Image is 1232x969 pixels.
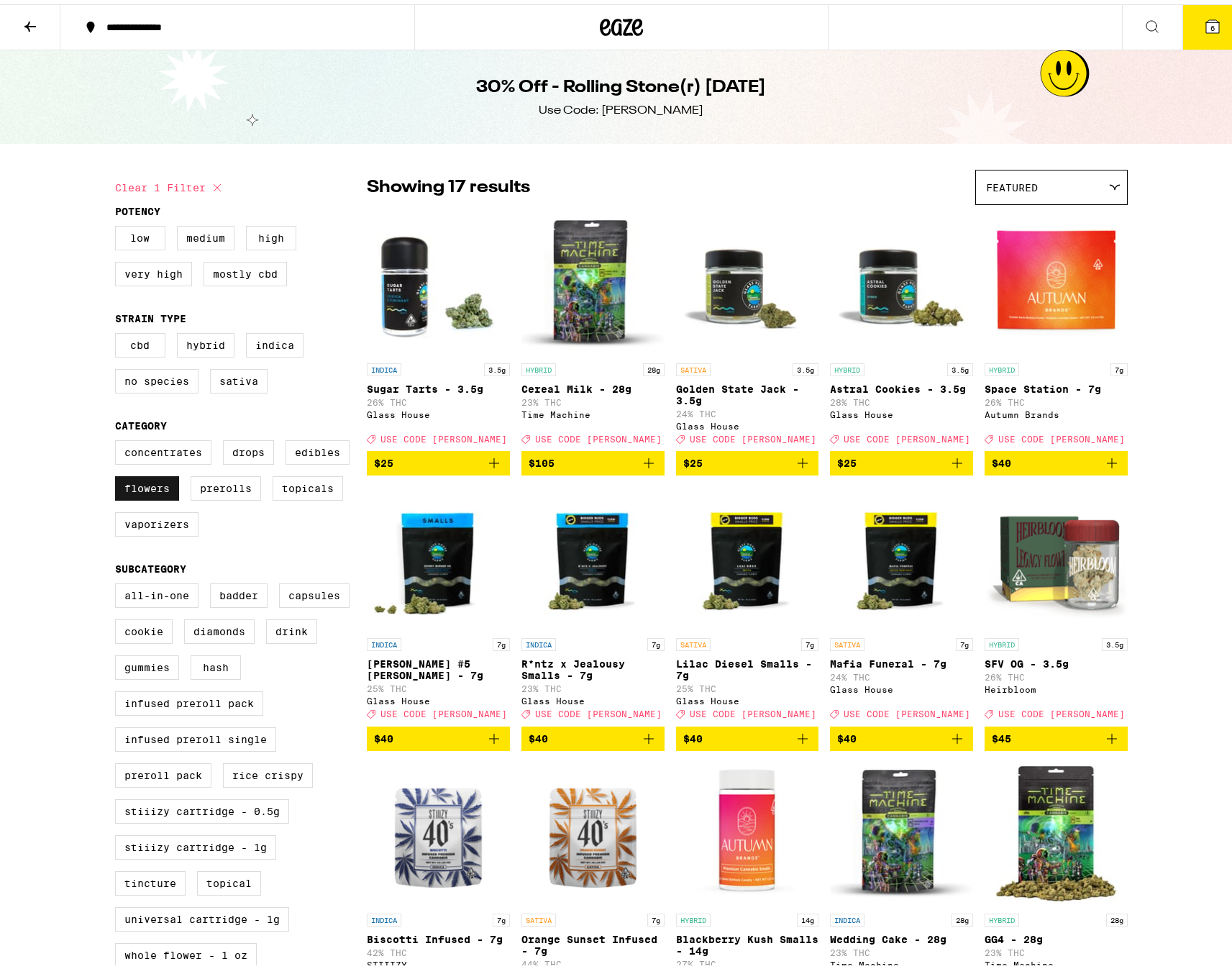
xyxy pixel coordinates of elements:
span: Featured [986,178,1038,189]
img: Time Machine - Cereal Milk - 28g [521,208,665,352]
p: 25% THC [367,680,510,689]
span: $45 [992,729,1011,740]
label: No Species [115,365,199,389]
div: Time Machine [985,956,1128,965]
p: 42% THC [367,944,510,953]
p: Astral Cookies - 3.5g [830,379,973,391]
p: 7g [956,634,973,647]
button: Add to bag [367,447,510,471]
img: Autumn Brands - Space Station - 7g [985,208,1128,352]
span: $40 [992,453,1011,465]
label: Low [115,222,165,246]
label: Whole Flower - 1 oz [115,939,257,963]
p: HYBRID [676,909,711,922]
p: Blackberry Kush Smalls - 14g [676,929,819,952]
p: HYBRID [521,359,556,372]
label: Preroll Pack [115,759,211,783]
label: Drink [266,615,317,640]
label: Mostly CBD [204,258,287,282]
label: Vaporizers [115,508,199,532]
button: Add to bag [521,447,665,471]
label: Badder [210,579,268,604]
div: Heirbloom [985,681,1128,690]
legend: Subcategory [115,559,186,570]
p: INDICA [521,634,556,647]
img: Glass House - Lilac Diesel Smalls - 7g [676,483,819,627]
p: Golden State Jack - 3.5g [676,379,819,402]
p: 23% THC [830,944,973,953]
p: Orange Sunset Infused - 7g [521,929,665,952]
p: 7g [801,634,818,647]
p: 44% THC [521,955,665,965]
button: Add to bag [830,447,973,471]
p: 23% THC [985,944,1128,953]
span: USE CODE [PERSON_NAME] [535,430,662,440]
p: 23% THC [521,680,665,689]
p: 23% THC [521,393,665,403]
label: STIIIZY Cartridge - 0.5g [115,795,289,819]
p: Wedding Cake - 28g [830,929,973,941]
p: 7g [493,909,510,922]
p: SATIVA [830,634,864,647]
label: Hash [191,651,241,675]
p: SATIVA [676,359,711,372]
p: Lilac Diesel Smalls - 7g [676,654,819,677]
label: Concentrates [115,436,211,460]
p: Cereal Milk - 28g [521,379,665,391]
label: Flowers [115,472,179,496]
p: 28g [1106,909,1128,922]
span: $40 [837,729,857,740]
label: Tincture [115,867,186,891]
div: Glass House [830,406,973,415]
a: Open page for Cereal Milk - 28g from Time Machine [521,208,665,447]
div: Glass House [676,417,819,427]
p: INDICA [830,909,864,922]
p: 7g [647,909,665,922]
a: Open page for Golden State Jack - 3.5g from Glass House [676,208,819,447]
div: Time Machine [521,406,665,415]
label: Indica [246,329,304,353]
label: Sativa [210,365,268,389]
a: Open page for Mafia Funeral - 7g from Glass House [830,483,973,722]
legend: Category [115,416,167,427]
label: Drops [223,436,274,460]
img: STIIIZY - Biscotti Infused - 7g [367,758,510,902]
p: 7g [493,634,510,647]
img: Time Machine - Wedding Cake - 28g [830,758,973,902]
button: Add to bag [985,722,1128,747]
span: $25 [374,453,393,465]
span: USE CODE [PERSON_NAME] [998,706,1125,715]
span: $25 [837,453,857,465]
label: Infused Preroll Single [115,723,276,747]
p: HYBRID [985,634,1019,647]
img: Autumn Brands - Blackberry Kush Smalls - 14g [676,758,819,902]
a: Open page for SFV OG - 3.5g from Heirbloom [985,483,1128,722]
span: USE CODE [PERSON_NAME] [998,430,1125,440]
p: 25% THC [676,680,819,689]
img: Glass House - Golden State Jack - 3.5g [676,208,819,352]
p: 14g [797,909,818,922]
p: 28g [952,909,973,922]
div: Use Code: [PERSON_NAME] [539,99,704,114]
label: Cookie [115,615,173,640]
span: $40 [374,729,393,740]
a: Open page for Lilac Diesel Smalls - 7g from Glass House [676,483,819,722]
a: Open page for Donny Burger #5 Smalls - 7g from Glass House [367,483,510,722]
p: R*ntz x Jealousy Smalls - 7g [521,654,665,677]
img: Glass House - Sugar Tarts - 3.5g [367,208,510,352]
span: USE CODE [PERSON_NAME] [380,430,507,440]
label: All-In-One [115,579,199,604]
img: Glass House - R*ntz x Jealousy Smalls - 7g [521,483,665,627]
p: Biscotti Infused - 7g [367,929,510,941]
p: INDICA [367,359,401,372]
p: 3.5g [484,359,510,372]
label: CBD [115,329,165,353]
p: 26% THC [367,393,510,403]
p: HYBRID [830,359,864,372]
label: Universal Cartridge - 1g [115,903,289,927]
label: STIIIZY Cartridge - 1g [115,831,276,855]
span: USE CODE [PERSON_NAME] [690,430,816,440]
span: USE CODE [PERSON_NAME] [844,430,970,440]
span: $105 [529,453,555,465]
p: 7g [647,634,665,647]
